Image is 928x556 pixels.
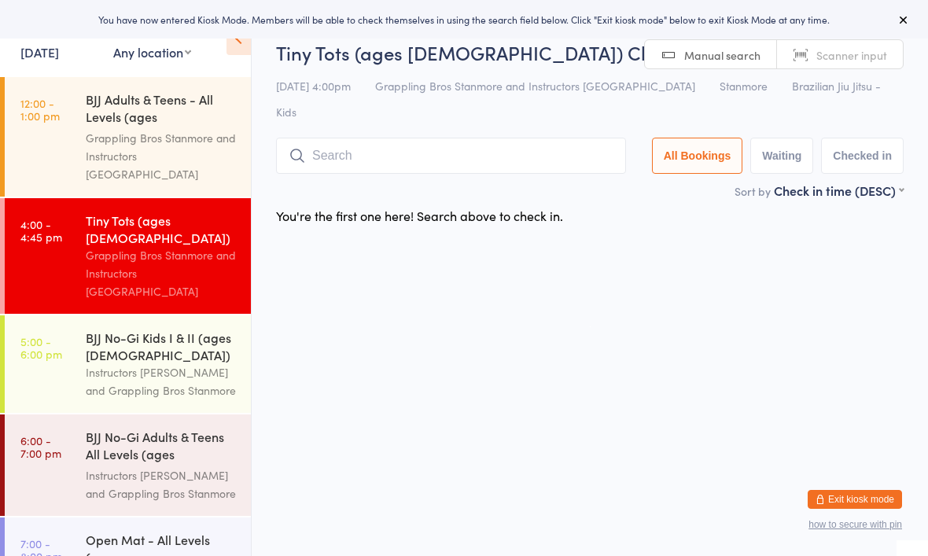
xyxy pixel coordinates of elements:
span: [DATE] 4:00pm [276,78,351,94]
span: Stanmore [720,78,768,94]
button: Waiting [750,138,813,174]
span: Manual search [684,47,760,63]
time: 12:00 - 1:00 pm [20,97,60,122]
div: You're the first one here! Search above to check in. [276,207,563,224]
div: You have now entered Kiosk Mode. Members will be able to check themselves in using the search fie... [25,13,903,26]
button: Checked in [821,138,904,174]
div: Any location [113,43,191,61]
button: Exit kiosk mode [808,490,902,509]
input: Search [276,138,626,174]
button: how to secure with pin [808,519,902,530]
span: Scanner input [816,47,887,63]
div: Grappling Bros Stanmore and Instructors [GEOGRAPHIC_DATA] [86,246,238,300]
a: 4:00 -4:45 pmTiny Tots (ages [DEMOGRAPHIC_DATA])Grappling Bros Stanmore and Instructors [GEOGRAPH... [5,198,251,314]
button: All Bookings [652,138,743,174]
a: 12:00 -1:00 pmBJJ Adults & Teens - All Levels (ages [DEMOGRAPHIC_DATA]+)Grappling Bros Stanmore a... [5,77,251,197]
div: Check in time (DESC) [774,182,904,199]
div: Tiny Tots (ages [DEMOGRAPHIC_DATA]) [86,212,238,246]
div: BJJ Adults & Teens - All Levels (ages [DEMOGRAPHIC_DATA]+) [86,90,238,129]
time: 4:00 - 4:45 pm [20,218,62,243]
h2: Tiny Tots (ages [DEMOGRAPHIC_DATA]) Check-in [276,39,904,65]
div: Instructors [PERSON_NAME] and Grappling Bros Stanmore [86,363,238,400]
time: 6:00 - 7:00 pm [20,434,61,459]
div: Instructors [PERSON_NAME] and Grappling Bros Stanmore [86,466,238,503]
a: 6:00 -7:00 pmBJJ No-Gi Adults & Teens All Levels (ages [DEMOGRAPHIC_DATA]+)Instructors [PERSON_NA... [5,414,251,516]
div: BJJ No-Gi Kids I & II (ages [DEMOGRAPHIC_DATA]) [86,329,238,363]
div: Grappling Bros Stanmore and Instructors [GEOGRAPHIC_DATA] [86,129,238,183]
span: Grappling Bros Stanmore and Instructors [GEOGRAPHIC_DATA] [375,78,695,94]
a: 5:00 -6:00 pmBJJ No-Gi Kids I & II (ages [DEMOGRAPHIC_DATA])Instructors [PERSON_NAME] and Grappli... [5,315,251,413]
a: [DATE] [20,43,59,61]
label: Sort by [735,183,771,199]
div: BJJ No-Gi Adults & Teens All Levels (ages [DEMOGRAPHIC_DATA]+) [86,428,238,466]
time: 5:00 - 6:00 pm [20,335,62,360]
